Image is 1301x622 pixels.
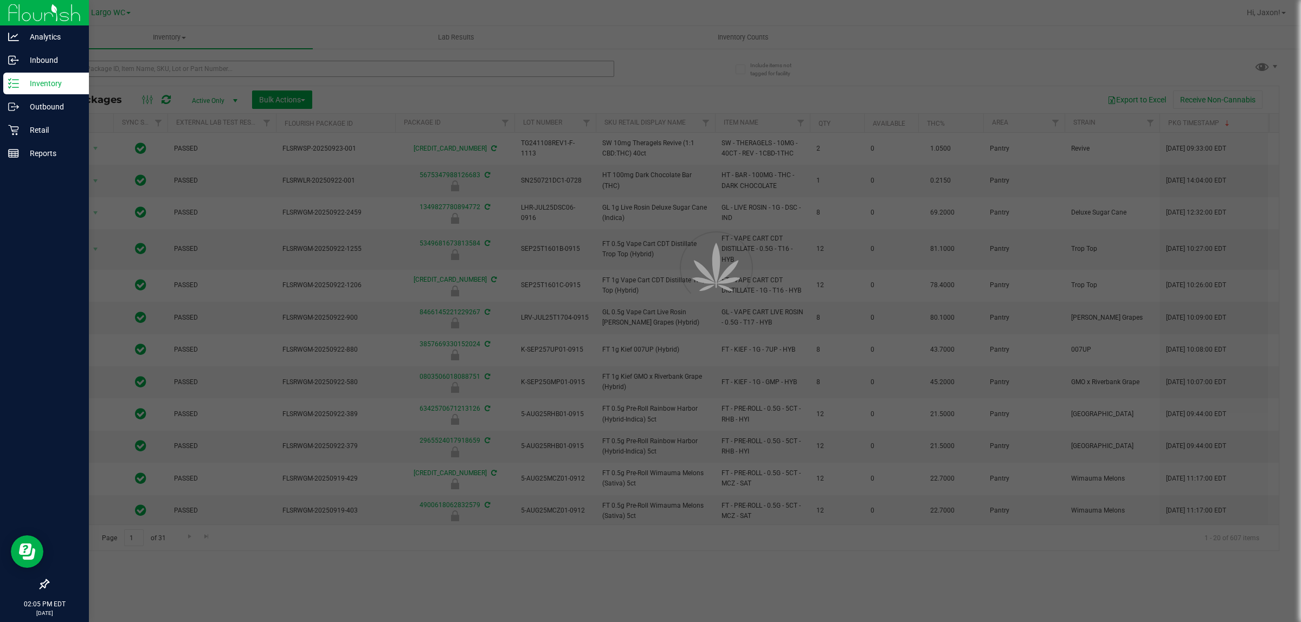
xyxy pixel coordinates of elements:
[19,54,84,67] p: Inbound
[19,30,84,43] p: Analytics
[8,101,19,112] inline-svg: Outbound
[11,535,43,568] iframe: Resource center
[8,78,19,89] inline-svg: Inventory
[5,609,84,617] p: [DATE]
[19,100,84,113] p: Outbound
[19,77,84,90] p: Inventory
[8,31,19,42] inline-svg: Analytics
[19,124,84,137] p: Retail
[8,148,19,159] inline-svg: Reports
[8,125,19,135] inline-svg: Retail
[8,55,19,66] inline-svg: Inbound
[19,147,84,160] p: Reports
[5,599,84,609] p: 02:05 PM EDT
